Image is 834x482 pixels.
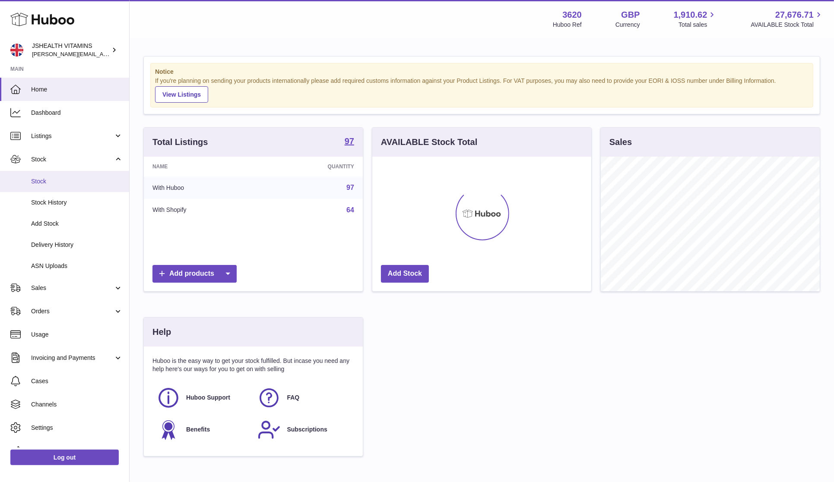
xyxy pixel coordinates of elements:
span: Delivery History [31,241,123,249]
span: Listings [31,132,114,140]
div: If you're planning on sending your products internationally please add required customs informati... [155,77,809,103]
span: Orders [31,307,114,315]
a: Log out [10,450,119,465]
a: 97 [346,184,354,191]
a: FAQ [257,386,349,410]
span: Usage [31,331,123,339]
strong: 3620 [562,9,582,21]
a: 27,676.71 AVAILABLE Stock Total [751,9,824,29]
span: Benefits [186,425,210,434]
div: Currency [615,21,640,29]
th: Quantity [262,157,363,176]
td: With Shopify [144,199,262,221]
div: Huboo Ref [553,21,582,29]
span: Subscriptions [287,425,327,434]
a: 1,910.62 Total sales [674,9,717,29]
td: With Huboo [144,176,262,199]
a: Add products [152,265,237,283]
a: Add Stock [381,265,429,283]
span: Stock [31,155,114,164]
span: [PERSON_NAME][EMAIL_ADDRESS][DOMAIN_NAME] [32,50,173,57]
img: francesca@jshealthvitamins.com [10,44,23,57]
span: ASN Uploads [31,262,123,270]
span: Cases [31,377,123,385]
span: Total sales [679,21,717,29]
span: Home [31,85,123,94]
a: Subscriptions [257,418,349,441]
span: Invoicing and Payments [31,354,114,362]
h3: Total Listings [152,136,208,148]
div: JSHEALTH VITAMINS [32,42,110,58]
p: Huboo is the easy way to get your stock fulfilled. But incase you need any help here's our ways f... [152,357,354,373]
span: Sales [31,284,114,292]
span: 1,910.62 [674,9,707,21]
span: Settings [31,424,123,432]
span: Huboo Support [186,394,230,402]
span: 27,676.71 [775,9,814,21]
strong: Notice [155,68,809,76]
span: FAQ [287,394,299,402]
a: 64 [346,206,354,214]
span: AVAILABLE Stock Total [751,21,824,29]
span: Channels [31,400,123,409]
h3: Help [152,326,171,338]
span: Stock History [31,198,123,207]
span: Stock [31,177,123,186]
span: Add Stock [31,220,123,228]
th: Name [144,157,262,176]
h3: Sales [609,136,632,148]
strong: 97 [345,137,354,145]
span: Dashboard [31,109,123,117]
span: Returns [31,447,123,455]
a: 97 [345,137,354,147]
a: Benefits [157,418,249,441]
a: Huboo Support [157,386,249,410]
h3: AVAILABLE Stock Total [381,136,477,148]
strong: GBP [621,9,640,21]
a: View Listings [155,86,208,103]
